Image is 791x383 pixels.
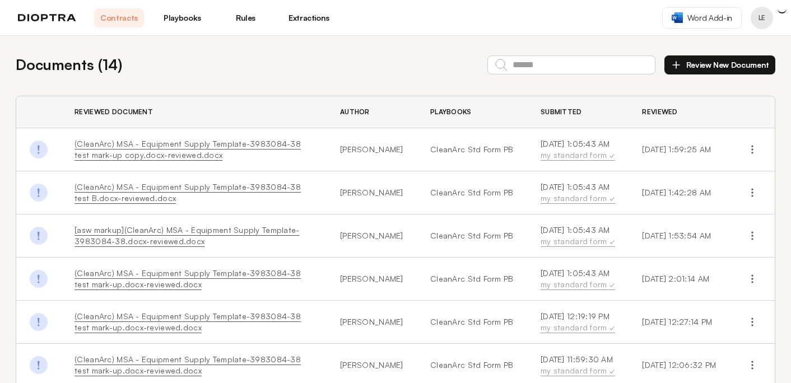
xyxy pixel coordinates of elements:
[527,96,629,128] th: Submitted
[30,313,48,331] img: Done
[30,356,48,374] img: Done
[61,96,327,128] th: Reviewed Document
[417,96,527,128] th: Playbooks
[75,139,301,160] a: (CleanArc) MSA - Equipment Supply Template-3983084-38 test mark-up copy.docx-reviewed.docx
[541,193,615,204] div: my standard form ✓
[30,141,48,158] img: Done
[430,230,514,241] a: CleanArc Std Form PB
[541,322,615,333] div: my standard form ✓
[629,96,729,128] th: Reviewed
[430,359,514,371] a: CleanArc Std Form PB
[687,12,732,24] span: Word Add-in
[284,8,334,27] a: Extractions
[527,258,629,301] td: [DATE] 1:05:43 AM
[327,171,417,214] td: [PERSON_NAME]
[430,273,514,284] a: CleanArc Std Form PB
[629,171,729,214] td: [DATE] 1:42:28 AM
[541,236,615,247] div: my standard form ✓
[327,128,417,171] td: [PERSON_NAME]
[157,8,207,27] a: Playbooks
[541,279,615,290] div: my standard form ✓
[75,354,301,375] a: (CleanArc) MSA - Equipment Supply Template-3983084-38 test mark-up.docx-reviewed.docx
[527,171,629,214] td: [DATE] 1:05:43 AM
[629,128,729,171] td: [DATE] 1:59:25 AM
[30,184,48,202] img: Done
[75,268,301,289] a: (CleanArc) MSA - Equipment Supply Template-3983084-38 test mark-up.docx-reviewed.docx
[430,316,514,328] a: CleanArc Std Form PB
[327,301,417,344] td: [PERSON_NAME]
[430,144,514,155] a: CleanArc Std Form PB
[664,55,775,74] button: Review New Document
[221,8,271,27] a: Rules
[430,187,514,198] a: CleanArc Std Form PB
[527,301,629,344] td: [DATE] 12:19:19 PM
[672,12,683,23] img: word
[662,7,742,29] a: Word Add-in
[18,14,76,22] img: logo
[629,301,729,344] td: [DATE] 12:27:14 PM
[30,227,48,245] img: Done
[629,214,729,258] td: [DATE] 1:53:54 AM
[75,311,301,332] a: (CleanArc) MSA - Equipment Supply Template-3983084-38 test mark-up.docx-reviewed.docx
[327,258,417,301] td: [PERSON_NAME]
[75,225,299,246] a: [asw markup](CleanArc) MSA - Equipment Supply Template-3983084-38.docx-reviewed.docx
[94,8,144,27] a: Contracts
[327,96,417,128] th: Author
[75,182,301,203] a: (CleanArc) MSA - Equipment Supply Template-3983084-38 test B.docx-reviewed.docx
[541,365,615,376] div: my standard form ✓
[751,7,773,29] button: Profile menu
[527,128,629,171] td: [DATE] 1:05:43 AM
[16,54,122,76] h2: Documents ( 14 )
[327,214,417,258] td: [PERSON_NAME]
[629,258,729,301] td: [DATE] 2:01:14 AM
[527,214,629,258] td: [DATE] 1:05:43 AM
[30,270,48,288] img: Done
[541,150,615,161] div: my standard form ✓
